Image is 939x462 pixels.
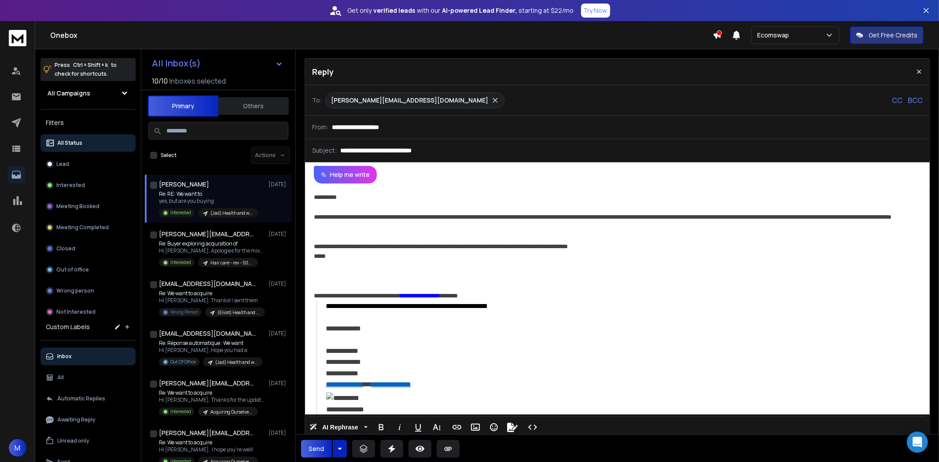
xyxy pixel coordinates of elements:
p: Closed [56,245,75,252]
button: All [41,369,136,386]
button: All Campaigns [41,84,136,102]
p: Hair care - rev - 50k - 1m/month- [GEOGRAPHIC_DATA] (Eliott) [210,260,253,266]
p: Re: We want to acquire [159,439,258,446]
h3: Filters [41,117,136,129]
p: (Eliott) Health and wellness brands Europe - 50k - 1m/month (Storeleads) p2 [217,309,260,316]
button: Meeting Booked [41,198,136,215]
button: Send [301,440,332,458]
label: Select [161,152,177,159]
p: Ecomswap [757,31,792,40]
h3: Custom Labels [46,323,90,331]
p: Interested [170,259,191,266]
button: Interested [41,176,136,194]
button: Signature [504,418,521,436]
button: Unread only [41,432,136,450]
p: Press to check for shortcuts. [55,61,117,78]
p: Re: Réponse automatique : We want [159,340,263,347]
span: Ctrl + Shift + k [72,60,109,70]
button: Code View [524,418,541,436]
p: Inbox [57,353,72,360]
button: Inbox [41,348,136,365]
button: Meeting Completed [41,219,136,236]
p: [DATE] [269,181,288,188]
button: Closed [41,240,136,257]
p: Not Interested [56,308,96,315]
p: Hi [PERSON_NAME], Hope you had a [159,347,263,354]
p: From: [312,123,328,132]
p: Get only with our starting at $22/mo [348,6,574,15]
button: Out of office [41,261,136,279]
p: Wrong person [56,287,94,294]
p: (Jad) Health and wellness brands Europe - 50k - 1m/month (Storeleads) p1 [210,210,253,216]
p: Re: Buyer exploring acquisition of [159,240,265,247]
p: Automatic Replies [57,395,105,402]
h1: All Inbox(s) [152,59,201,68]
p: Out Of Office [170,359,196,365]
span: AI Rephrase [320,424,360,431]
p: Get Free Credits [869,31,917,40]
button: Not Interested [41,303,136,321]
button: Underline (Ctrl+U) [410,418,427,436]
p: Reply [312,66,334,78]
p: Acquiring Ourselves list [[PERSON_NAME]] [210,409,253,415]
p: Hi [PERSON_NAME], Apologies for the mix-up [159,247,265,254]
button: All Inbox(s) [145,55,290,72]
p: Lead [56,161,69,168]
p: [DATE] [269,280,288,287]
button: Bold (Ctrl+B) [373,418,390,436]
img: logo [9,30,26,46]
button: Lead [41,155,136,173]
p: [DATE] [269,231,288,238]
button: Get Free Credits [850,26,924,44]
p: (Jad) Health and wellness brands Europe - 50k - 1m/month (Storeleads) p1 [215,359,258,366]
p: Meeting Completed [56,224,109,231]
button: Insert Image (Ctrl+P) [467,418,484,436]
p: Re: RE: We want to [159,191,258,198]
button: AI Rephrase [308,418,369,436]
span: 10 / 10 [152,76,168,86]
button: All Status [41,134,136,152]
p: Meeting Booked [56,203,99,210]
button: Help me write [314,166,377,183]
p: Subject: [312,146,337,155]
strong: AI-powered Lead Finder, [442,6,517,15]
button: Insert Link (Ctrl+K) [449,418,465,436]
p: Unread only [57,437,89,444]
h3: Inboxes selected [169,76,226,86]
h1: [EMAIL_ADDRESS][DOMAIN_NAME] [159,279,256,288]
h1: [PERSON_NAME][EMAIL_ADDRESS][DOMAIN_NAME] [159,230,256,238]
h1: [EMAIL_ADDRESS][DOMAIN_NAME] [159,329,256,338]
div: Open Intercom Messenger [907,432,928,453]
strong: verified leads [374,6,416,15]
p: Hi [PERSON_NAME], I hope you're well! [159,446,258,453]
p: BCC [908,95,923,106]
p: Re: We want to acquire [159,290,265,297]
p: Wrong Person [170,309,198,315]
p: [DATE] [269,380,288,387]
button: Wrong person [41,282,136,300]
p: Interested [56,182,85,189]
p: [DATE] [269,330,288,337]
p: Interested [170,408,191,415]
p: [DATE] [269,429,288,436]
button: More Text [428,418,445,436]
p: CC [892,95,902,106]
button: Automatic Replies [41,390,136,407]
h1: [PERSON_NAME][EMAIL_ADDRESS][DOMAIN_NAME] [159,379,256,388]
h1: Onebox [50,30,713,40]
p: Hi [PERSON_NAME], Thanks for the update. [159,396,265,403]
button: Try Now [581,4,610,18]
button: Italic (Ctrl+I) [391,418,408,436]
p: Out of office [56,266,89,273]
p: [PERSON_NAME][EMAIL_ADDRESS][DOMAIN_NAME] [331,96,488,105]
button: Emoticons [486,418,502,436]
h1: [PERSON_NAME] [159,180,209,189]
button: Awaiting Reply [41,411,136,429]
h1: All Campaigns [48,89,90,98]
p: yes, but are you buying [159,198,258,205]
button: Others [218,96,289,116]
p: Re: We want to acquire [159,389,265,396]
button: Primary [148,95,218,117]
button: M [9,439,26,457]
